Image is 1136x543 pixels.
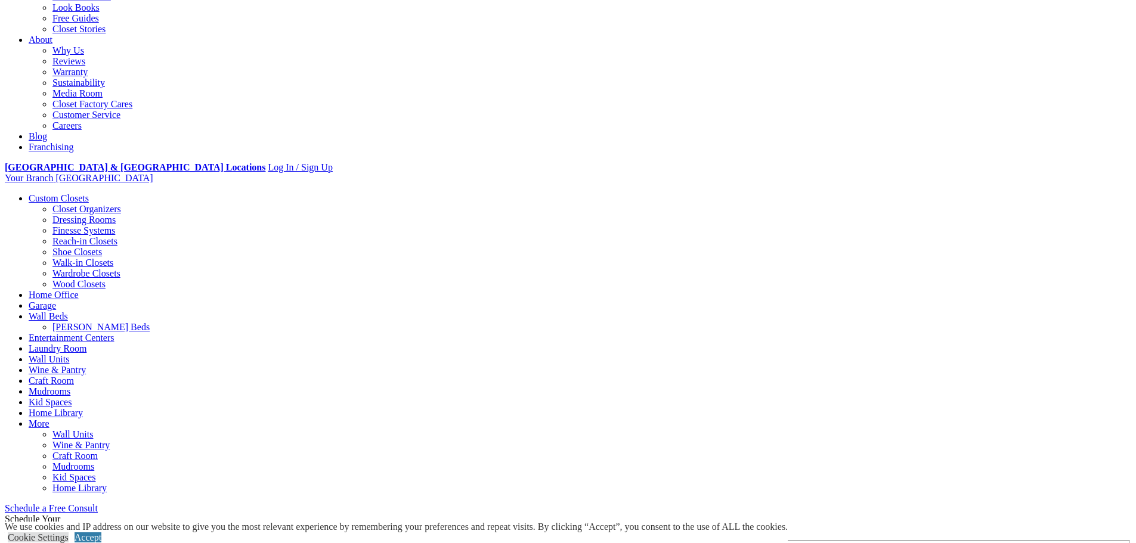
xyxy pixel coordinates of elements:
[52,215,116,225] a: Dressing Rooms
[5,522,788,532] div: We use cookies and IP address on our website to give you the most relevant experience by remember...
[52,268,120,278] a: Wardrobe Closets
[52,225,115,235] a: Finesse Systems
[29,408,83,418] a: Home Library
[29,418,49,429] a: More menu text will display only on big screen
[5,173,153,183] a: Your Branch [GEOGRAPHIC_DATA]
[52,257,113,268] a: Walk-in Closets
[52,461,94,471] a: Mudrooms
[52,236,117,246] a: Reach-in Closets
[52,247,102,257] a: Shoe Closets
[8,532,69,542] a: Cookie Settings
[52,13,99,23] a: Free Guides
[52,483,107,493] a: Home Library
[5,173,53,183] span: Your Branch
[29,397,72,407] a: Kid Spaces
[52,472,95,482] a: Kid Spaces
[75,532,101,542] a: Accept
[55,173,153,183] span: [GEOGRAPHIC_DATA]
[52,88,103,98] a: Media Room
[29,193,89,203] a: Custom Closets
[52,45,84,55] a: Why Us
[52,24,106,34] a: Closet Stories
[29,386,70,396] a: Mudrooms
[52,204,121,214] a: Closet Organizers
[29,354,69,364] a: Wall Units
[52,451,98,461] a: Craft Room
[52,56,85,66] a: Reviews
[29,142,74,152] a: Franchising
[52,110,120,120] a: Customer Service
[5,162,265,172] a: [GEOGRAPHIC_DATA] & [GEOGRAPHIC_DATA] Locations
[52,322,150,332] a: [PERSON_NAME] Beds
[29,290,79,300] a: Home Office
[29,131,47,141] a: Blog
[29,311,68,321] a: Wall Beds
[29,365,86,375] a: Wine & Pantry
[52,99,132,109] a: Closet Factory Cares
[52,2,100,13] a: Look Books
[52,279,106,289] a: Wood Closets
[52,120,82,131] a: Careers
[52,77,105,88] a: Sustainability
[268,162,332,172] a: Log In / Sign Up
[29,376,74,386] a: Craft Room
[29,343,86,353] a: Laundry Room
[52,429,93,439] a: Wall Units
[5,503,98,513] a: Schedule a Free Consult (opens a dropdown menu)
[29,333,114,343] a: Entertainment Centers
[52,440,110,450] a: Wine & Pantry
[29,300,56,311] a: Garage
[5,514,104,535] span: Schedule Your
[52,67,88,77] a: Warranty
[29,35,52,45] a: About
